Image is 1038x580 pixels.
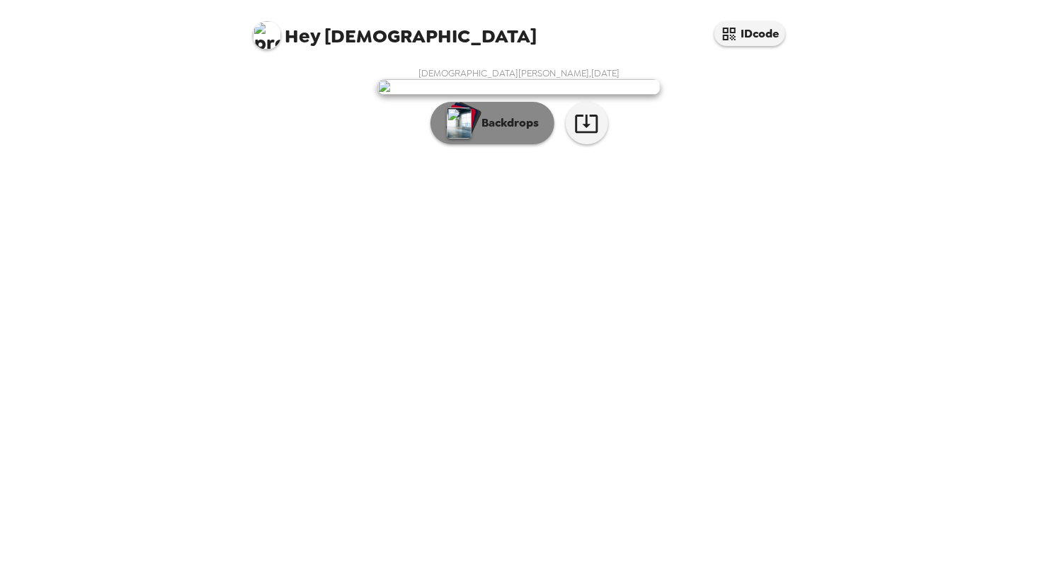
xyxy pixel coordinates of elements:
[714,21,785,46] button: IDcode
[253,21,281,50] img: profile pic
[418,67,620,79] span: [DEMOGRAPHIC_DATA][PERSON_NAME] , [DATE]
[430,102,554,144] button: Backdrops
[253,14,537,46] span: [DEMOGRAPHIC_DATA]
[475,115,540,132] p: Backdrops
[377,79,661,95] img: user
[285,23,320,49] span: Hey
